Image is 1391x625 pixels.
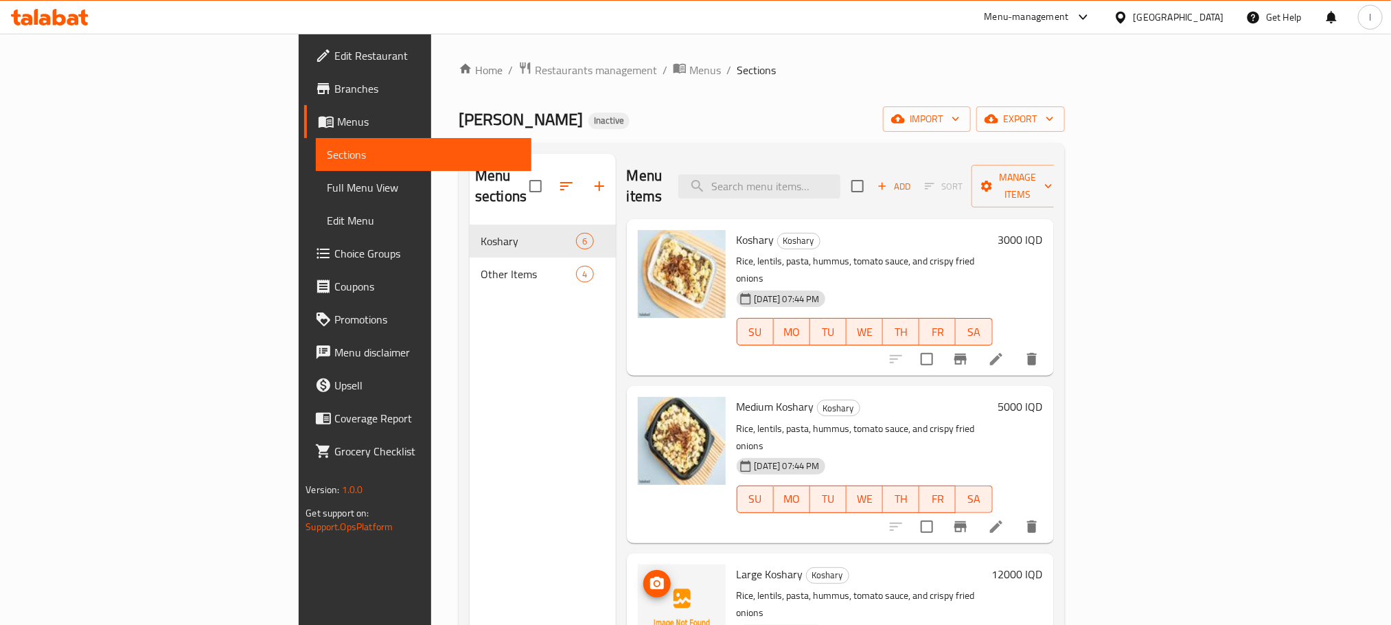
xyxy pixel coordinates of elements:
a: Edit Menu [316,204,531,237]
span: Koshary [818,400,860,416]
nav: breadcrumb [459,61,1065,79]
span: WE [852,322,877,342]
p: Rice, lentils, pasta, hummus, tomato sauce, and crispy fried onions [737,587,987,622]
span: TU [816,489,841,509]
nav: Menu sections [470,219,616,296]
button: Manage items [972,165,1064,207]
a: Full Menu View [316,171,531,204]
span: Promotions [334,311,520,328]
span: Select all sections [521,172,550,201]
span: [PERSON_NAME] [459,104,583,135]
div: Menu-management [985,9,1069,25]
a: Menus [673,61,721,79]
span: Inactive [588,115,630,126]
span: Add [875,179,912,194]
div: Koshary6 [470,225,616,258]
a: Restaurants management [518,61,657,79]
button: SA [956,486,992,513]
span: 1.0.0 [342,481,363,499]
span: Upsell [334,377,520,394]
button: export [976,106,1065,132]
button: SU [737,486,774,513]
span: TH [888,489,914,509]
span: 6 [577,235,593,248]
span: MO [779,322,805,342]
a: Edit menu item [988,351,1004,367]
span: Coupons [334,278,520,295]
span: l [1369,10,1371,25]
a: Branches [304,72,531,105]
h6: 12000 IQD [992,565,1043,584]
span: Manage items [982,169,1053,203]
img: Koshary [638,230,726,318]
span: Menus [337,113,520,130]
div: Koshary [817,400,860,416]
span: [DATE] 07:44 PM [749,293,825,306]
span: Select section first [916,176,972,197]
button: TU [810,486,847,513]
button: Branch-specific-item [944,343,977,376]
span: WE [852,489,877,509]
span: FR [925,322,950,342]
button: FR [919,318,956,345]
span: Koshary [737,229,774,250]
span: FR [925,489,950,509]
button: MO [774,318,810,345]
h6: 3000 IQD [998,230,1043,249]
div: items [576,233,593,249]
span: Sections [327,146,520,163]
span: Menus [689,62,721,78]
span: MO [779,489,805,509]
span: Grocery Checklist [334,443,520,459]
a: Sections [316,138,531,171]
span: Restaurants management [535,62,657,78]
span: Get support on: [306,504,369,522]
h2: Menu items [627,166,663,207]
div: [GEOGRAPHIC_DATA] [1134,10,1224,25]
span: SA [961,322,987,342]
span: SU [743,489,768,509]
span: Edit Restaurant [334,47,520,64]
p: Rice, lentils, pasta, hummus, tomato sauce, and crispy fried onions [737,253,993,287]
a: Coverage Report [304,402,531,435]
span: TH [888,322,914,342]
span: SA [961,489,987,509]
span: Full Menu View [327,179,520,196]
a: Choice Groups [304,237,531,270]
span: Edit Menu [327,212,520,229]
button: upload picture [643,570,671,598]
li: / [663,62,667,78]
a: Upsell [304,369,531,402]
a: Support.OpsPlatform [306,518,393,536]
span: Branches [334,80,520,97]
a: Promotions [304,303,531,336]
button: TU [810,318,847,345]
div: Inactive [588,113,630,129]
div: items [576,266,593,282]
div: Koshary [777,233,820,249]
button: TH [883,318,919,345]
span: Koshary [807,567,849,583]
span: Koshary [778,233,820,249]
button: WE [847,486,883,513]
a: Menus [304,105,531,138]
span: TU [816,322,841,342]
span: Add item [872,176,916,197]
span: Koshary [481,233,577,249]
a: Menu disclaimer [304,336,531,369]
button: import [883,106,971,132]
span: Medium Koshary [737,396,814,417]
p: Rice, lentils, pasta, hummus, tomato sauce, and crispy fried onions [737,420,993,455]
button: WE [847,318,883,345]
a: Edit Restaurant [304,39,531,72]
button: MO [774,486,810,513]
span: Large Koshary [737,564,803,584]
button: delete [1015,343,1048,376]
span: 4 [577,268,593,281]
span: Sections [737,62,776,78]
span: Select to update [912,512,941,541]
img: Medium Koshary [638,397,726,485]
button: SU [737,318,774,345]
span: Coverage Report [334,410,520,427]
